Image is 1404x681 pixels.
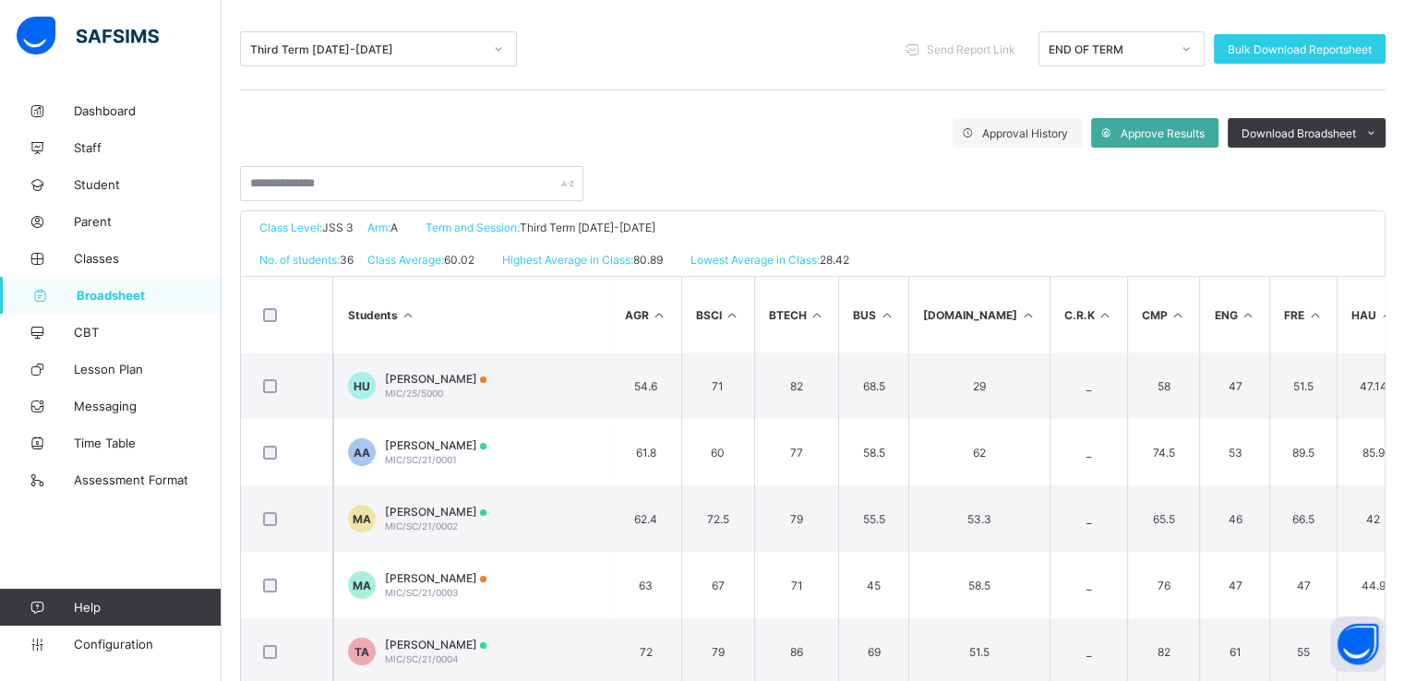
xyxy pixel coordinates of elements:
[354,446,370,460] span: AA
[1127,552,1200,618] td: 76
[353,579,371,592] span: MA
[385,454,457,465] span: MIC/SC/21/0001
[681,352,754,419] td: 71
[725,308,740,322] i: Sort in Ascending Order
[1269,485,1337,552] td: 66.5
[1199,485,1269,552] td: 46
[1269,277,1337,352] th: FRE
[1098,308,1113,322] i: Sort in Ascending Order
[908,485,1050,552] td: 53.3
[1127,277,1200,352] th: CMP
[754,485,839,552] td: 79
[390,221,398,234] span: A
[681,552,754,618] td: 67
[908,419,1050,485] td: 62
[1050,552,1127,618] td: _
[927,42,1015,56] span: Send Report Link
[385,505,486,519] span: [PERSON_NAME]
[385,638,486,651] span: [PERSON_NAME]
[444,253,474,267] span: 60.02
[74,399,222,413] span: Messaging
[681,277,754,352] th: BSCI
[681,419,754,485] td: 60
[354,645,369,659] span: TA
[385,388,443,399] span: MIC/25/5000
[838,277,908,352] th: BUS
[1307,308,1323,322] i: Sort in Ascending Order
[385,587,458,598] span: MIC/SC/21/0003
[367,221,390,234] span: Arm:
[259,221,322,234] span: Class Level:
[1170,308,1186,322] i: Sort in Ascending Order
[1127,352,1200,419] td: 58
[838,552,908,618] td: 45
[1242,126,1356,140] span: Download Broadsheet
[982,126,1068,140] span: Approval History
[74,362,222,376] span: Lesson Plan
[1269,552,1337,618] td: 47
[354,379,370,393] span: HU
[908,552,1050,618] td: 58.5
[610,552,681,618] td: 63
[74,177,222,192] span: Student
[426,221,520,234] span: Term and Session:
[502,253,633,267] span: Highest Average in Class:
[74,472,222,487] span: Assessment Format
[754,277,839,352] th: BTECH
[610,419,681,485] td: 61.8
[1240,308,1255,322] i: Sort in Ascending Order
[385,653,459,664] span: MIC/SC/21/0004
[353,512,371,526] span: MA
[610,277,681,352] th: AGR
[681,485,754,552] td: 72.5
[1050,419,1127,485] td: _
[1050,277,1127,352] th: C.R.K
[1127,485,1200,552] td: 65.5
[385,438,486,452] span: [PERSON_NAME]
[1020,308,1036,322] i: Sort in Ascending Order
[74,214,222,229] span: Parent
[1269,352,1337,419] td: 51.5
[1050,352,1127,419] td: _
[810,308,825,322] i: Sort in Ascending Order
[1050,485,1127,552] td: _
[1379,308,1395,322] i: Sort in Ascending Order
[633,253,663,267] span: 80.89
[385,372,486,386] span: [PERSON_NAME]
[401,308,416,322] i: Sort Ascending
[74,325,222,340] span: CBT
[250,42,483,56] div: Third Term [DATE]-[DATE]
[259,253,340,267] span: No. of students:
[1330,616,1386,672] button: Open asap
[820,253,849,267] span: 28.42
[1127,419,1200,485] td: 74.5
[1121,126,1205,140] span: Approve Results
[1199,277,1269,352] th: ENG
[74,140,222,155] span: Staff
[74,600,221,615] span: Help
[754,419,839,485] td: 77
[1049,42,1170,56] div: END OF TERM
[652,308,667,322] i: Sort in Ascending Order
[333,277,610,352] th: Students
[908,352,1050,419] td: 29
[838,419,908,485] td: 58.5
[1199,552,1269,618] td: 47
[1199,419,1269,485] td: 53
[340,253,354,267] span: 36
[17,17,159,55] img: safsims
[322,221,354,234] span: JSS 3
[74,436,222,450] span: Time Table
[754,552,839,618] td: 71
[74,251,222,266] span: Classes
[385,571,486,585] span: [PERSON_NAME]
[879,308,894,322] i: Sort in Ascending Order
[77,288,222,303] span: Broadsheet
[908,277,1050,352] th: [DOMAIN_NAME]
[690,253,820,267] span: Lowest Average in Class:
[520,221,655,234] span: Third Term [DATE]-[DATE]
[838,352,908,419] td: 68.5
[1199,352,1269,419] td: 47
[367,253,444,267] span: Class Average:
[610,352,681,419] td: 54.6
